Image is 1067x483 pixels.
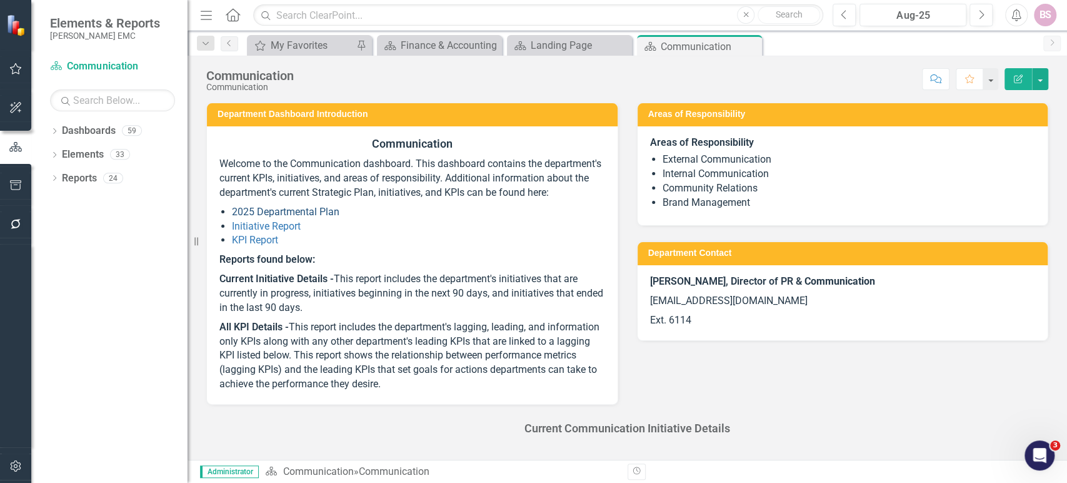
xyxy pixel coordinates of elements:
div: Finance & Accounting [401,38,499,53]
span: Search [776,9,803,19]
span: 3 [1050,440,1060,450]
button: Aug-25 [859,4,966,26]
a: Dashboards [62,124,116,138]
iframe: Intercom live chat [1024,440,1054,470]
b: Communication [804,275,875,287]
a: Initiative Report [232,220,301,232]
input: Search Below... [50,89,175,111]
strong: All KPI Details - [219,321,289,333]
p: This report includes the department's initiatives that are currently in progress, initiatives beg... [219,270,605,318]
h3: Areas of Responsibility [648,109,1042,119]
button: BS [1034,4,1056,26]
a: Landing Page [510,38,629,53]
a: Elements [62,148,104,162]
strong: Areas of Responsibility [650,136,754,148]
p: This report includes the department's lagging, leading, and information only KPIs along with any ... [219,318,605,392]
div: 33 [110,150,130,160]
a: 2025 Departmental Plan [232,206,339,218]
input: Search ClearPoint... [253,4,823,26]
h3: Department Dashboard Introduction [218,109,611,119]
strong: Current Initiative Details - [219,273,334,285]
a: Communication [283,465,353,477]
span: Current Communication Initiative Details [524,422,730,435]
div: Communication [358,465,429,477]
div: » [265,465,618,479]
button: Search [758,6,820,24]
a: Communication [50,59,175,74]
div: Aug-25 [864,8,962,23]
li: Internal Communication [663,167,1036,181]
li: External Communication [663,153,1036,167]
div: Communication [206,83,294,92]
div: 59 [122,126,142,136]
a: Reports [62,171,97,186]
a: My Favorites [250,38,353,53]
p: Welcome to the Communication dashboard. This dashboard contains the department's current KPIs, in... [219,155,605,203]
li: Community Relations [663,181,1036,196]
li: Brand Management [663,196,1036,210]
div: Communication [661,39,759,54]
div: 24 [103,173,123,183]
a: KPI Report [232,234,278,246]
h3: Department Contact [648,248,1042,258]
img: ClearPoint Strategy [6,14,28,36]
strong: [PERSON_NAME], Director of PR & [650,275,804,287]
small: [PERSON_NAME] EMC [50,31,160,41]
a: Finance & Accounting [380,38,499,53]
div: My Favorites [271,38,353,53]
span: Administrator [200,465,259,478]
span: Communication [372,137,453,150]
span: Elements & Reports [50,16,160,31]
div: Landing Page [531,38,629,53]
p: Ext. 6114 [650,311,1036,328]
p: [EMAIL_ADDRESS][DOMAIN_NAME] [650,292,1036,311]
div: Communication [206,69,294,83]
strong: Reports found below: [219,253,315,265]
